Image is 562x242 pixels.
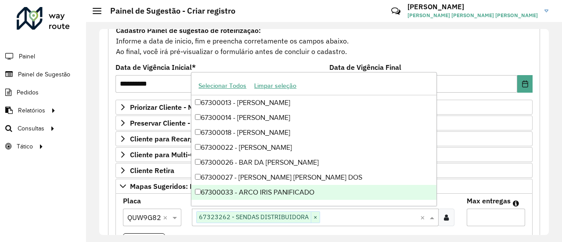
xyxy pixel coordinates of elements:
[191,95,436,110] div: 67300013 - [PERSON_NAME]
[115,25,533,57] div: Informe a data de inicio, fim e preencha corretamente os campos abaixo. Ao final, você irá pré-vi...
[18,106,45,115] span: Relatórios
[311,212,320,223] span: ×
[115,100,533,115] a: Priorizar Cliente - Não podem ficar no buffer
[116,26,261,35] strong: Cadastro Painel de sugestão de roteirização:
[123,195,141,206] label: Placa
[163,212,170,223] span: Clear all
[191,155,436,170] div: 67300026 - BAR DA [PERSON_NAME]
[115,179,533,194] a: Mapas Sugeridos: Placa-Cliente
[191,185,436,200] div: 67300033 - ARCO IRIS PANIFICADO
[130,183,233,190] span: Mapas Sugeridos: Placa-Cliente
[115,147,533,162] a: Cliente para Multi-CDD/Internalização
[513,200,519,207] em: Máximo de clientes que serão colocados na mesma rota com os clientes informados
[19,52,35,61] span: Painel
[467,195,511,206] label: Max entregas
[130,104,274,111] span: Priorizar Cliente - Não podem ficar no buffer
[407,3,538,11] h3: [PERSON_NAME]
[191,72,437,206] ng-dropdown-panel: Options list
[250,79,300,93] button: Limpar seleção
[17,142,33,151] span: Tático
[130,151,254,158] span: Cliente para Multi-CDD/Internalização
[130,119,309,126] span: Preservar Cliente - Devem ficar no buffer, não roteirizar
[115,116,533,130] a: Preservar Cliente - Devem ficar no buffer, não roteirizar
[18,70,70,79] span: Painel de Sugestão
[329,62,401,72] label: Data de Vigência Final
[191,140,436,155] div: 67300022 - [PERSON_NAME]
[420,212,428,223] span: Clear all
[115,62,196,72] label: Data de Vigência Inicial
[18,124,44,133] span: Consultas
[115,163,533,178] a: Cliente Retira
[115,131,533,146] a: Cliente para Recarga
[130,135,198,142] span: Cliente para Recarga
[191,200,436,215] div: 67300035 - SAIGON RESTAURANTE
[517,75,533,93] button: Choose Date
[17,88,39,97] span: Pedidos
[191,125,436,140] div: 67300018 - [PERSON_NAME]
[191,110,436,125] div: 67300014 - [PERSON_NAME]
[407,11,538,19] span: [PERSON_NAME] [PERSON_NAME] [PERSON_NAME]
[191,170,436,185] div: 67300027 - [PERSON_NAME] [PERSON_NAME] DOS
[195,79,250,93] button: Selecionar Todos
[101,6,235,16] h2: Painel de Sugestão - Criar registro
[386,2,405,21] a: Contato Rápido
[197,212,311,222] span: 67323262 - SENDAS DISTRIBUIDORA
[130,167,174,174] span: Cliente Retira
